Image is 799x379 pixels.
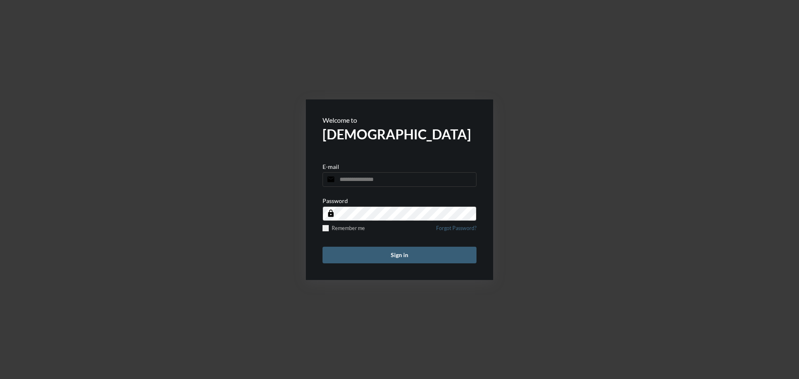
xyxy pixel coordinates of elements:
[323,116,476,124] p: Welcome to
[323,197,348,204] p: Password
[323,225,365,231] label: Remember me
[436,225,476,236] a: Forgot Password?
[323,126,476,142] h2: [DEMOGRAPHIC_DATA]
[323,163,339,170] p: E-mail
[323,247,476,263] button: Sign in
